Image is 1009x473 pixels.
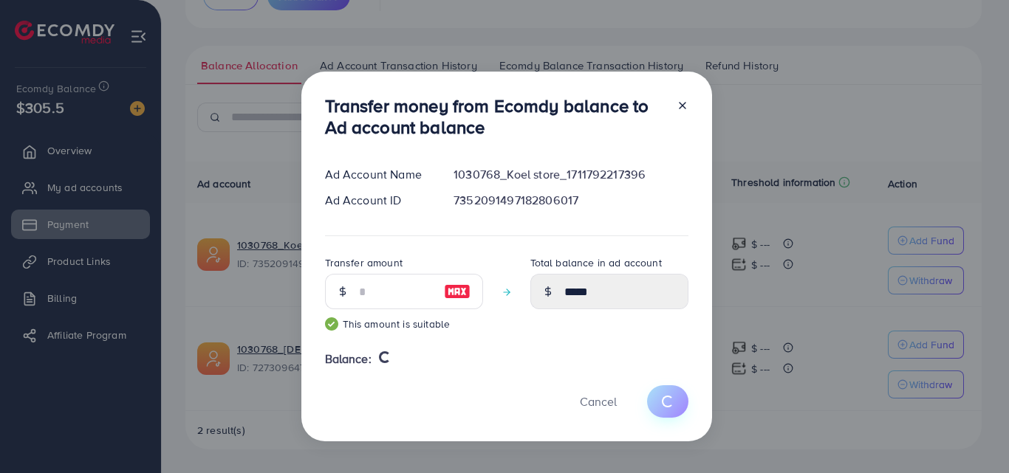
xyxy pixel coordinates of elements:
[530,255,662,270] label: Total balance in ad account
[580,393,617,410] span: Cancel
[325,317,338,331] img: guide
[325,317,483,331] small: This amount is suitable
[313,166,442,183] div: Ad Account Name
[946,407,998,462] iframe: Chat
[442,166,700,183] div: 1030768_Koel store_1711792217396
[561,385,635,417] button: Cancel
[325,95,665,138] h3: Transfer money from Ecomdy balance to Ad account balance
[325,255,403,270] label: Transfer amount
[313,192,442,209] div: Ad Account ID
[444,283,471,300] img: image
[325,351,372,367] span: Balance:
[442,192,700,209] div: 7352091497182806017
